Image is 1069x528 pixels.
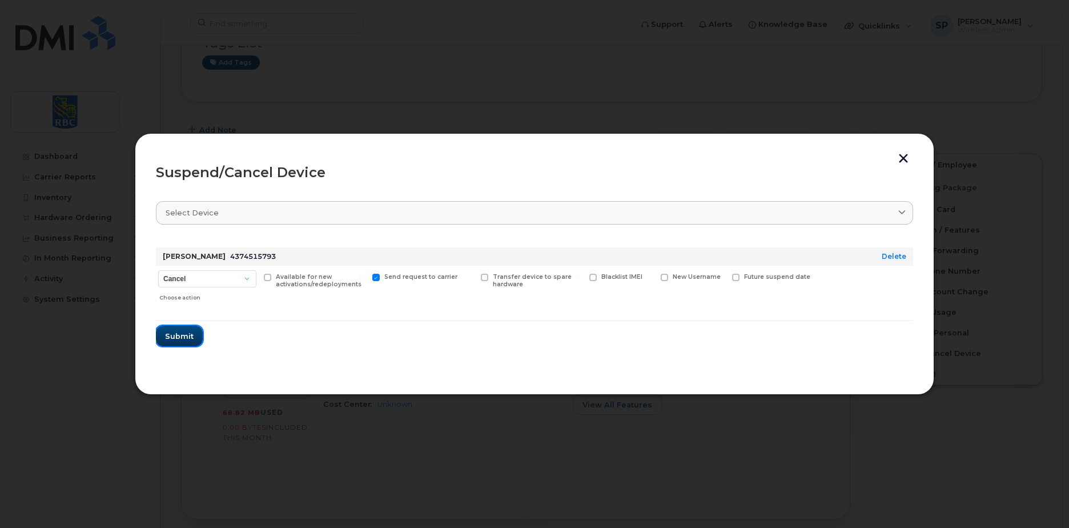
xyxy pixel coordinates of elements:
strong: [PERSON_NAME] [163,252,226,261]
span: Future suspend date [744,273,810,281]
button: Submit [156,326,203,346]
span: Select device [166,207,219,218]
a: Select device [156,201,913,225]
span: Available for new activations/redeployments [276,273,361,288]
input: Future suspend date [718,274,724,279]
div: Suspend/Cancel Device [156,166,913,179]
div: Choose action [159,289,256,302]
span: New Username [673,273,721,281]
a: Delete [882,252,906,261]
span: Submit [165,331,194,342]
input: New Username [647,274,653,279]
input: Send request to carrier [359,274,364,279]
span: 4374515793 [230,252,276,261]
span: Blacklist IMEI [601,273,642,281]
span: Transfer device to spare hardware [493,273,572,288]
input: Transfer device to spare hardware [467,274,473,279]
input: Blacklist IMEI [576,274,581,279]
input: Available for new activations/redeployments [250,274,256,279]
span: Send request to carrier [384,273,457,281]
